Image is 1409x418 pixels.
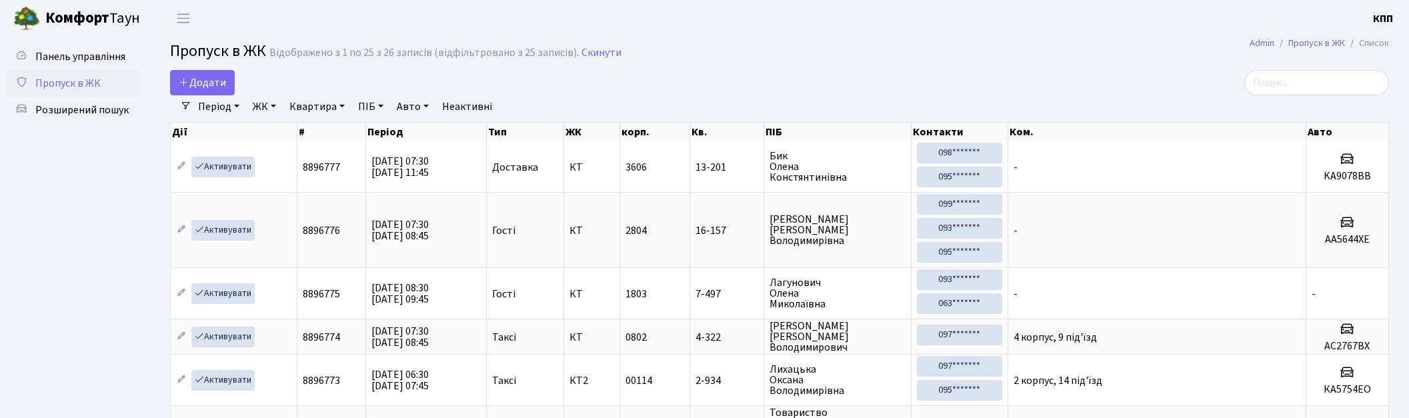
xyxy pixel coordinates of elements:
[366,123,487,141] th: Період
[695,162,758,173] span: 13-201
[297,123,366,141] th: #
[1312,340,1383,353] h5: АС2767ВХ
[695,225,758,236] span: 16-157
[303,160,340,175] span: 8896777
[581,47,621,59] a: Скинути
[770,214,906,246] span: [PERSON_NAME] [PERSON_NAME] Володимирівна
[35,103,129,117] span: Розширений пошук
[690,123,764,141] th: Кв.
[620,123,689,141] th: корп.
[371,324,429,350] span: [DATE] 07:30 [DATE] 08:45
[170,70,235,95] a: Додати
[13,5,40,32] img: logo.png
[1014,223,1018,238] span: -
[625,287,647,301] span: 1803
[569,225,614,236] span: КТ
[564,123,620,141] th: ЖК
[1008,123,1306,141] th: Ком.
[1014,330,1097,345] span: 4 корпус, 9 під'їзд
[492,332,516,343] span: Таксі
[1230,29,1409,57] nav: breadcrumb
[371,367,429,393] span: [DATE] 06:30 [DATE] 07:45
[1312,287,1316,301] span: -
[35,76,101,91] span: Пропуск в ЖК
[303,223,340,238] span: 8896776
[569,375,614,386] span: КТ2
[45,7,109,29] b: Комфорт
[569,289,614,299] span: КТ
[1312,170,1383,183] h5: KA9078BB
[912,123,1009,141] th: Контакти
[695,289,758,299] span: 7-497
[1250,36,1274,50] a: Admin
[625,160,647,175] span: 3606
[7,43,140,70] a: Панель управління
[167,7,200,29] button: Переключити навігацію
[371,281,429,307] span: [DATE] 08:30 [DATE] 09:45
[170,39,266,63] span: Пропуск в ЖК
[284,95,350,118] a: Квартира
[371,154,429,180] span: [DATE] 07:30 [DATE] 11:45
[492,162,538,173] span: Доставка
[191,220,255,241] a: Активувати
[770,277,906,309] span: Лагунович Олена Миколаївна
[770,151,906,183] span: Бик Олена Констянтинівна
[247,95,281,118] a: ЖК
[391,95,434,118] a: Авто
[437,95,497,118] a: Неактивні
[1306,123,1389,141] th: Авто
[45,7,140,30] span: Таун
[492,225,515,236] span: Гості
[1373,11,1393,26] b: КПП
[695,332,758,343] span: 4-322
[487,123,564,141] th: Тип
[764,123,912,141] th: ПІБ
[569,332,614,343] span: КТ
[171,123,297,141] th: Дії
[492,375,516,386] span: Таксі
[1312,233,1383,246] h5: АА5644ХЕ
[191,283,255,304] a: Активувати
[625,373,652,388] span: 00114
[1014,373,1102,388] span: 2 корпус, 14 під'їзд
[303,330,340,345] span: 8896774
[1373,11,1393,27] a: КПП
[191,327,255,347] a: Активувати
[191,370,255,391] a: Активувати
[492,289,515,299] span: Гості
[1345,36,1389,51] li: Список
[1288,36,1345,50] a: Пропуск в ЖК
[1312,383,1383,396] h5: КА5754ЕО
[770,321,906,353] span: [PERSON_NAME] [PERSON_NAME] Володимирович
[569,162,614,173] span: КТ
[353,95,389,118] a: ПІБ
[303,373,340,388] span: 8896773
[625,330,647,345] span: 0802
[193,95,245,118] a: Період
[770,364,906,396] span: Лихацька Оксана Володимирівна
[371,217,429,243] span: [DATE] 07:30 [DATE] 08:45
[1244,70,1389,95] input: Пошук...
[7,97,140,123] a: Розширений пошук
[269,47,579,59] div: Відображено з 1 по 25 з 26 записів (відфільтровано з 25 записів).
[1014,287,1018,301] span: -
[695,375,758,386] span: 2-934
[191,157,255,177] a: Активувати
[7,70,140,97] a: Пропуск в ЖК
[625,223,647,238] span: 2804
[1014,160,1018,175] span: -
[303,287,340,301] span: 8896775
[179,75,226,90] span: Додати
[35,49,125,64] span: Панель управління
